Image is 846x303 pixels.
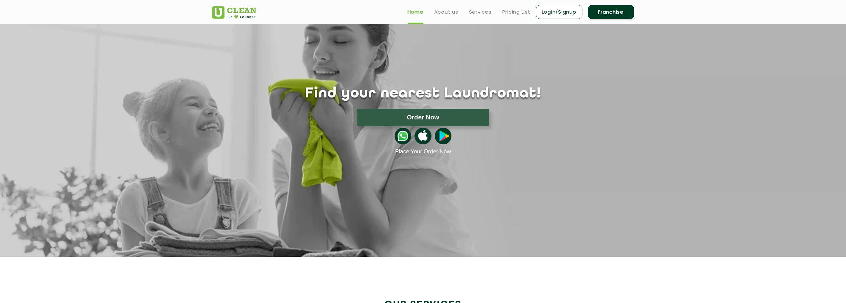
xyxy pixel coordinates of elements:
img: apple-icon.png [415,128,431,144]
a: Place Your Order Now [395,148,451,155]
button: Order Now [357,109,489,126]
a: About us [434,8,458,16]
a: Login/Signup [536,5,582,19]
a: Pricing List [502,8,531,16]
a: Home [408,8,423,16]
h1: Find your nearest Laundromat! [207,85,639,102]
a: Franchise [588,5,634,19]
img: whatsappicon.png [395,128,411,144]
img: playstoreicon.png [435,128,451,144]
img: UClean Laundry and Dry Cleaning [212,6,256,19]
a: Services [469,8,492,16]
